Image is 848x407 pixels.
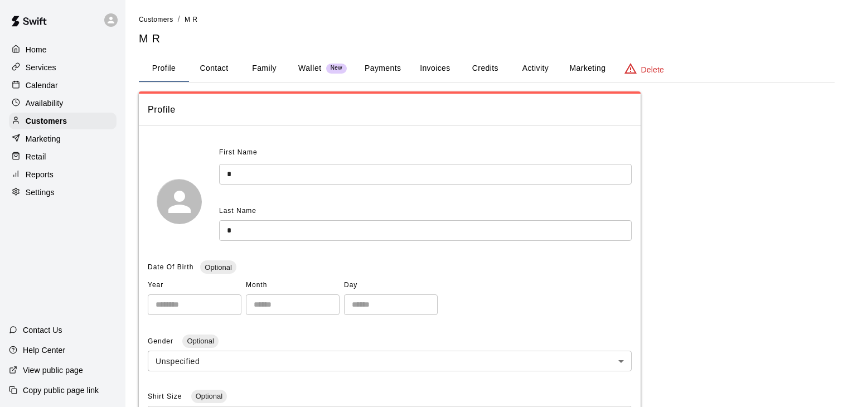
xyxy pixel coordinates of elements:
span: Date Of Birth [148,263,193,271]
span: Year [148,277,241,294]
a: Settings [9,184,117,201]
span: Shirt Size [148,393,185,400]
button: Invoices [410,55,460,82]
p: Wallet [298,62,322,74]
a: Home [9,41,117,58]
p: Home [26,44,47,55]
span: Optional [191,392,227,400]
p: Help Center [23,345,65,356]
nav: breadcrumb [139,13,835,26]
a: Retail [9,148,117,165]
li: / [178,13,180,25]
span: Profile [148,103,632,117]
span: M R [185,16,197,23]
p: View public page [23,365,83,376]
a: Customers [9,113,117,129]
a: Customers [139,14,173,23]
span: First Name [219,144,258,162]
span: Optional [200,263,236,272]
div: basic tabs example [139,55,835,82]
a: Marketing [9,130,117,147]
p: Marketing [26,133,61,144]
span: Gender [148,337,176,345]
p: Copy public page link [23,385,99,396]
button: Payments [356,55,410,82]
button: Activity [510,55,560,82]
a: Calendar [9,77,117,94]
span: Day [344,277,438,294]
p: Settings [26,187,55,198]
span: Optional [182,337,218,345]
a: Availability [9,95,117,112]
span: Customers [139,16,173,23]
a: Services [9,59,117,76]
p: Retail [26,151,46,162]
p: Calendar [26,80,58,91]
p: Customers [26,115,67,127]
p: Contact Us [23,324,62,336]
a: Reports [9,166,117,183]
div: Unspecified [148,351,632,371]
button: Family [239,55,289,82]
p: Reports [26,169,54,180]
h5: M R [139,31,835,46]
span: Month [246,277,340,294]
p: Delete [641,64,664,75]
button: Contact [189,55,239,82]
p: Services [26,62,56,73]
p: Availability [26,98,64,109]
button: Marketing [560,55,614,82]
span: Last Name [219,207,256,215]
span: New [326,65,347,72]
button: Credits [460,55,510,82]
button: Profile [139,55,189,82]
